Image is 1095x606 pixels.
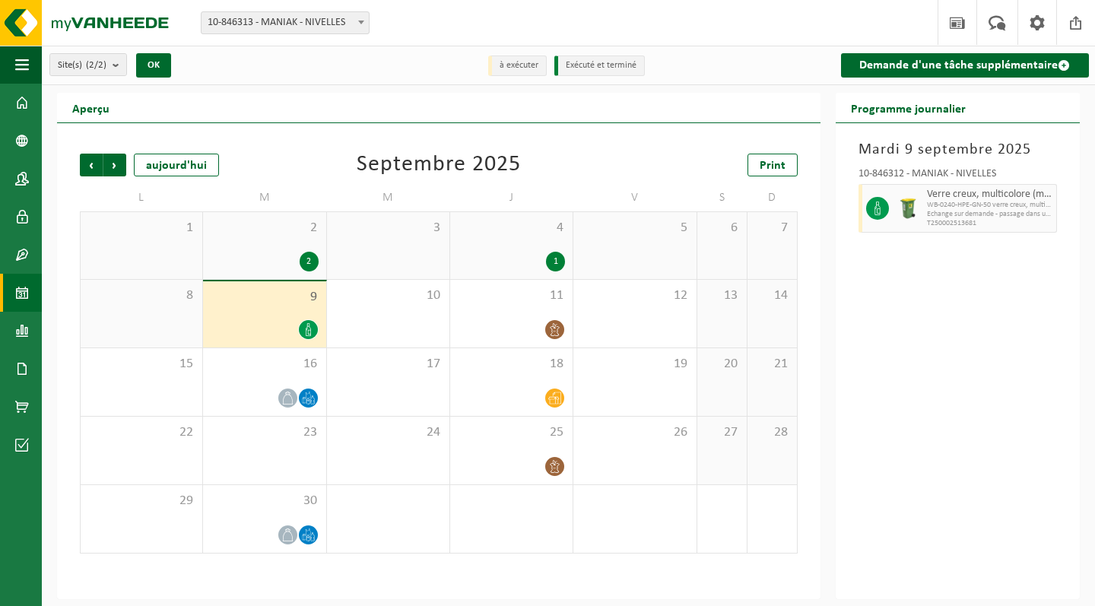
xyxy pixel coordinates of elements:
[335,220,442,236] span: 3
[859,169,1057,184] div: 10-846312 - MANIAK - NIVELLES
[458,220,565,236] span: 4
[300,252,319,271] div: 2
[80,184,203,211] td: L
[546,252,565,271] div: 1
[450,184,573,211] td: J
[755,287,789,304] span: 14
[88,220,195,236] span: 1
[581,287,688,304] span: 12
[581,424,688,441] span: 26
[103,154,126,176] span: Suivant
[755,424,789,441] span: 28
[327,184,450,211] td: M
[554,56,645,76] li: Exécuté et terminé
[211,289,318,306] span: 9
[211,424,318,441] span: 23
[88,493,195,509] span: 29
[458,287,565,304] span: 11
[705,424,739,441] span: 27
[836,93,981,122] h2: Programme journalier
[458,356,565,373] span: 18
[80,154,103,176] span: Précédent
[573,184,697,211] td: V
[211,220,318,236] span: 2
[136,53,171,78] button: OK
[335,424,442,441] span: 24
[747,184,798,211] td: D
[357,154,521,176] div: Septembre 2025
[755,356,789,373] span: 21
[841,53,1089,78] a: Demande d'une tâche supplémentaire
[202,12,369,33] span: 10-846313 - MANIAK - NIVELLES
[581,220,688,236] span: 5
[58,54,106,77] span: Site(s)
[134,154,219,176] div: aujourd'hui
[697,184,747,211] td: S
[57,93,125,122] h2: Aperçu
[927,201,1052,210] span: WB-0240-HPE-GN-50 verre creux, multicolore (ménager)
[747,154,798,176] a: Print
[211,493,318,509] span: 30
[49,53,127,76] button: Site(s)(2/2)
[88,356,195,373] span: 15
[927,189,1052,201] span: Verre creux, multicolore (ménager)
[458,424,565,441] span: 25
[88,287,195,304] span: 8
[211,356,318,373] span: 16
[760,160,786,172] span: Print
[86,60,106,70] count: (2/2)
[201,11,370,34] span: 10-846313 - MANIAK - NIVELLES
[859,138,1057,161] h3: Mardi 9 septembre 2025
[705,220,739,236] span: 6
[203,184,326,211] td: M
[335,356,442,373] span: 17
[705,356,739,373] span: 20
[755,220,789,236] span: 7
[705,287,739,304] span: 13
[927,219,1052,228] span: T250002513681
[897,197,919,220] img: WB-0240-HPE-GN-50
[488,56,547,76] li: à exécuter
[927,210,1052,219] span: Echange sur demande - passage dans une tournée fixe (traitement inclus)
[335,287,442,304] span: 10
[581,356,688,373] span: 19
[88,424,195,441] span: 22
